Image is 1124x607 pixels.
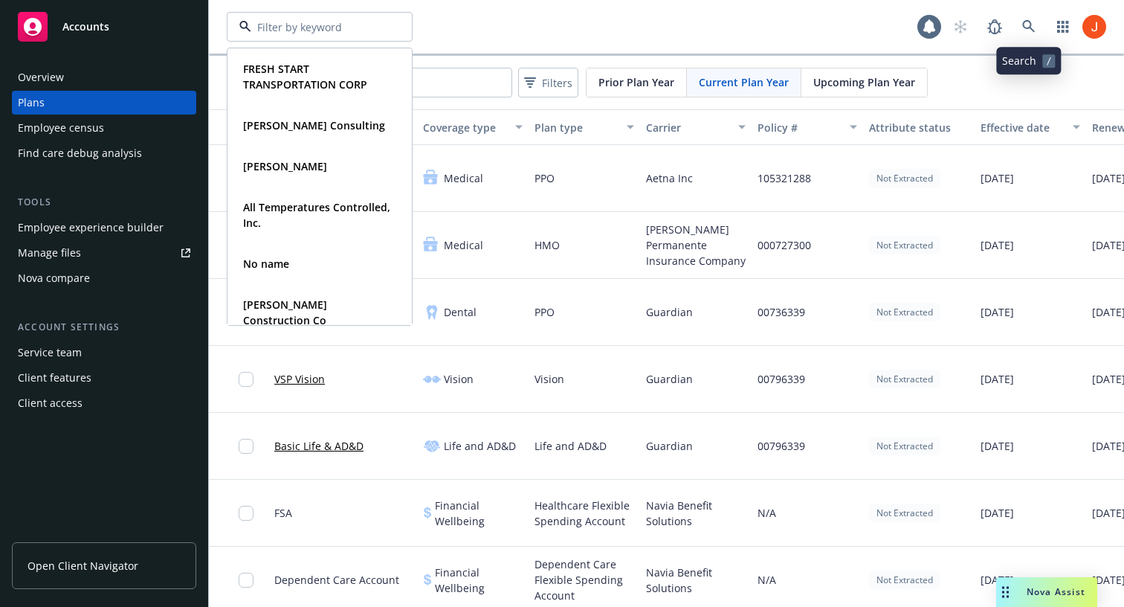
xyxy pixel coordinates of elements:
[444,371,474,387] span: Vision
[12,391,196,415] a: Client access
[758,120,841,135] div: Policy #
[981,170,1014,186] span: [DATE]
[869,571,940,589] div: Not Extracted
[417,109,529,145] button: Coverage type
[274,438,364,454] a: Basic Life & AD&D
[869,169,940,187] div: Not Extracted
[646,498,746,529] span: Navia Benefit Solutions
[12,320,196,335] div: Account settings
[243,118,385,132] strong: [PERSON_NAME] Consulting
[12,195,196,210] div: Tools
[243,298,327,327] strong: [PERSON_NAME] Construction Co
[18,116,104,140] div: Employee census
[981,572,1014,588] span: [DATE]
[752,109,863,145] button: Policy #
[18,391,83,415] div: Client access
[758,304,805,320] span: 00736339
[12,141,196,165] a: Find care debug analysis
[758,170,811,186] span: 105321288
[239,439,253,454] input: Toggle Row Selected
[274,572,399,588] span: Dependent Care Account
[869,370,940,388] div: Not Extracted
[542,75,572,91] span: Filters
[758,371,805,387] span: 00796339
[518,68,578,97] button: Filters
[758,237,811,253] span: 000727300
[12,341,196,364] a: Service team
[980,12,1010,42] a: Report a Bug
[646,222,746,269] span: [PERSON_NAME] Permanente Insurance Company
[239,372,253,387] input: Toggle Row Selected
[534,170,555,186] span: PPO
[646,304,693,320] span: Guardian
[435,565,523,596] span: Financial Wellbeing
[758,438,805,454] span: 00796339
[12,91,196,115] a: Plans
[981,120,1064,135] div: Effective date
[18,216,164,240] div: Employee experience builder
[869,504,940,522] div: Not Extracted
[444,438,516,454] span: Life and AD&D
[996,577,1015,607] div: Drag to move
[598,74,674,90] span: Prior Plan Year
[640,109,752,145] button: Carrier
[423,120,506,135] div: Coverage type
[12,216,196,240] a: Employee experience builder
[444,237,483,253] span: Medical
[646,438,693,454] span: Guardian
[18,266,90,290] div: Nova compare
[28,558,138,574] span: Open Client Navigator
[996,577,1097,607] button: Nova Assist
[444,304,477,320] span: Dental
[1082,15,1106,39] img: photo
[981,237,1014,253] span: [DATE]
[1027,585,1085,598] span: Nova Assist
[274,371,325,387] a: VSP Vision
[699,74,789,90] span: Current Plan Year
[1014,12,1044,42] a: Search
[869,437,940,455] div: Not Extracted
[243,200,390,230] strong: All Temperatures Controlled, Inc.
[62,21,109,33] span: Accounts
[534,498,634,529] span: Healthcare Flexible Spending Account
[869,236,940,254] div: Not Extracted
[243,62,367,91] strong: FRESH START TRANSPORTATION CORP
[12,65,196,89] a: Overview
[869,303,940,321] div: Not Extracted
[646,170,693,186] span: Aetna Inc
[946,12,975,42] a: Start snowing
[18,366,91,390] div: Client features
[12,6,196,48] a: Accounts
[534,556,634,603] span: Dependent Care Flexible Spending Account
[534,438,607,454] span: Life and AD&D
[981,304,1014,320] span: [DATE]
[444,170,483,186] span: Medical
[534,304,555,320] span: PPO
[12,116,196,140] a: Employee census
[274,505,292,521] span: FSA
[239,573,253,588] input: Toggle Row Selected
[18,141,142,165] div: Find care debug analysis
[243,159,327,173] strong: [PERSON_NAME]
[646,565,746,596] span: Navia Benefit Solutions
[869,120,969,135] div: Attribute status
[534,237,560,253] span: HMO
[18,241,81,265] div: Manage files
[758,572,776,588] span: N/A
[239,506,253,521] input: Toggle Row Selected
[758,505,776,521] span: N/A
[975,109,1086,145] button: Effective date
[981,438,1014,454] span: [DATE]
[981,505,1014,521] span: [DATE]
[12,366,196,390] a: Client features
[534,371,564,387] span: Vision
[12,266,196,290] a: Nova compare
[18,341,82,364] div: Service team
[18,65,64,89] div: Overview
[1048,12,1078,42] a: Switch app
[12,241,196,265] a: Manage files
[981,371,1014,387] span: [DATE]
[646,120,729,135] div: Carrier
[435,498,523,529] span: Financial Wellbeing
[529,109,640,145] button: Plan type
